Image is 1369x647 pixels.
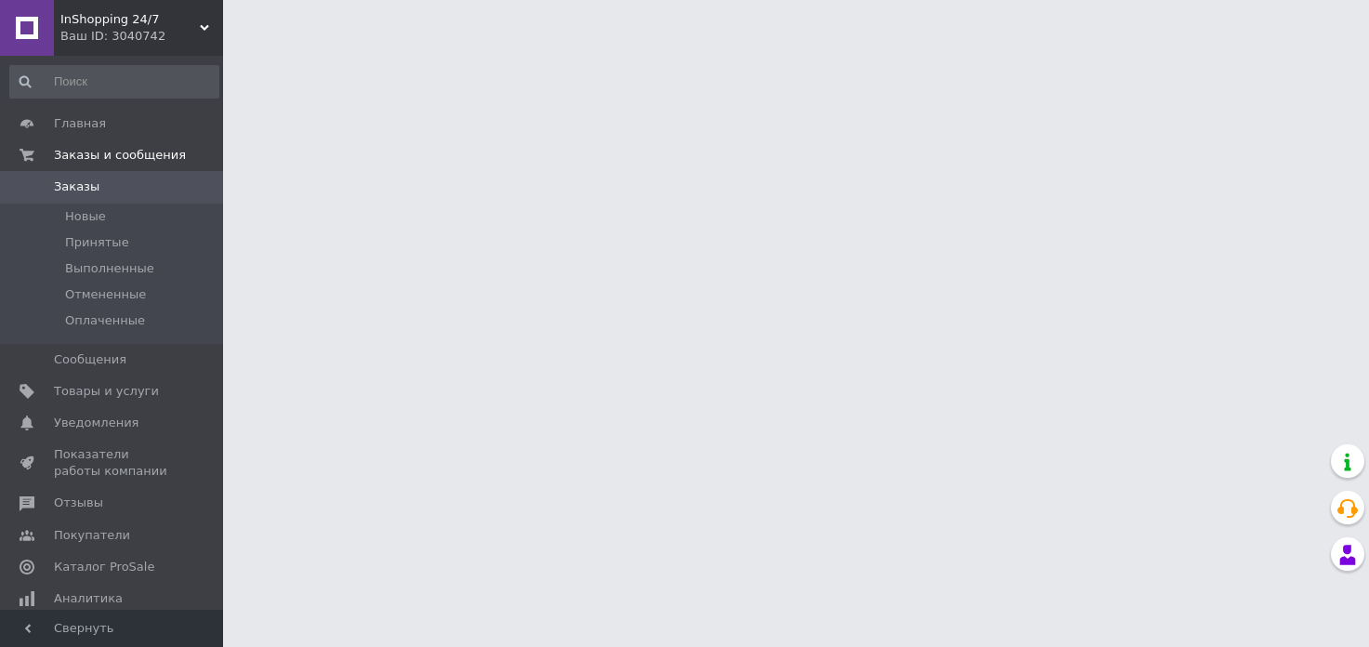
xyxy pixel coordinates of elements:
input: Поиск [9,65,219,99]
span: Товары и услуги [54,383,159,400]
span: InShopping 24/7 [60,11,200,28]
span: Покупатели [54,527,130,544]
span: Сообщения [54,351,126,368]
span: Отзывы [54,495,103,511]
span: Принятые [65,234,129,251]
span: Уведомления [54,415,138,431]
span: Заказы [54,178,99,195]
span: Показатели работы компании [54,446,172,480]
span: Аналитика [54,590,123,607]
span: Каталог ProSale [54,559,154,575]
span: Новые [65,208,106,225]
span: Заказы и сообщения [54,147,186,164]
span: Отмененные [65,286,146,303]
span: Оплаченные [65,312,145,329]
span: Выполненные [65,260,154,277]
span: Главная [54,115,106,132]
div: Ваш ID: 3040742 [60,28,223,45]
